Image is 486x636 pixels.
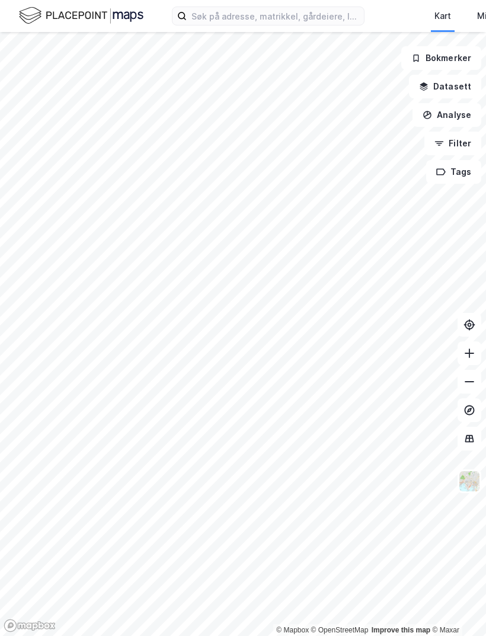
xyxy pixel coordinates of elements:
button: Tags [426,160,481,184]
button: Analyse [413,103,481,127]
a: OpenStreetMap [311,626,369,634]
img: logo.f888ab2527a4732fd821a326f86c7f29.svg [19,5,143,26]
input: Søk på adresse, matrikkel, gårdeiere, leietakere eller personer [187,7,364,25]
div: Kart [434,9,451,23]
button: Filter [424,132,481,155]
div: Kontrollprogram for chat [427,579,486,636]
a: Improve this map [372,626,430,634]
button: Datasett [409,75,481,98]
img: Z [458,470,481,493]
button: Bokmerker [401,46,481,70]
a: Mapbox homepage [4,619,56,632]
a: Mapbox [276,626,309,634]
iframe: Chat Widget [427,579,486,636]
